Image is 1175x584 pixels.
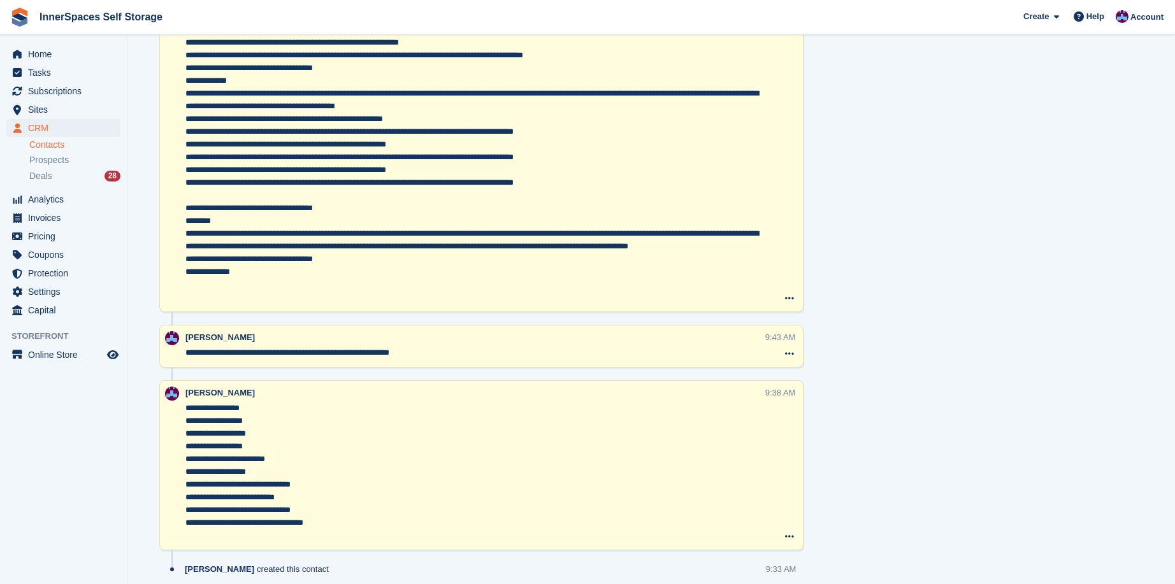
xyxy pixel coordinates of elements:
span: Analytics [28,190,105,208]
span: Settings [28,283,105,301]
a: InnerSpaces Self Storage [34,6,168,27]
a: menu [6,301,120,319]
span: Prospects [29,154,69,166]
a: menu [6,209,120,227]
span: Help [1086,10,1104,23]
a: menu [6,101,120,118]
a: Prospects [29,153,120,167]
span: Protection [28,264,105,282]
span: Online Store [28,346,105,364]
span: Subscriptions [28,82,105,100]
span: Capital [28,301,105,319]
a: menu [6,119,120,137]
span: Sites [28,101,105,118]
a: menu [6,227,120,245]
span: Home [28,45,105,63]
img: Paul Allo [165,331,179,345]
a: menu [6,64,120,82]
span: Account [1130,11,1164,24]
span: Pricing [28,227,105,245]
img: Paul Allo [165,387,179,401]
span: Create [1023,10,1049,23]
a: menu [6,246,120,264]
a: menu [6,264,120,282]
a: menu [6,346,120,364]
img: Paul Allo [1116,10,1128,23]
a: menu [6,45,120,63]
a: menu [6,82,120,100]
img: stora-icon-8386f47178a22dfd0bd8f6a31ec36ba5ce8667c1dd55bd0f319d3a0aa187defe.svg [10,8,29,27]
span: Storefront [11,330,127,343]
span: Tasks [28,64,105,82]
a: menu [6,190,120,208]
span: Invoices [28,209,105,227]
div: 28 [105,171,120,182]
div: created this contact [185,563,335,575]
div: 9:43 AM [765,331,796,343]
span: Deals [29,170,52,182]
a: Preview store [105,347,120,362]
div: 9:38 AM [765,387,796,399]
a: menu [6,283,120,301]
span: CRM [28,119,105,137]
a: Contacts [29,139,120,151]
a: Deals 28 [29,169,120,183]
span: [PERSON_NAME] [185,332,255,342]
span: [PERSON_NAME] [185,563,254,575]
span: [PERSON_NAME] [185,388,255,397]
span: Coupons [28,246,105,264]
div: 9:33 AM [766,563,797,575]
